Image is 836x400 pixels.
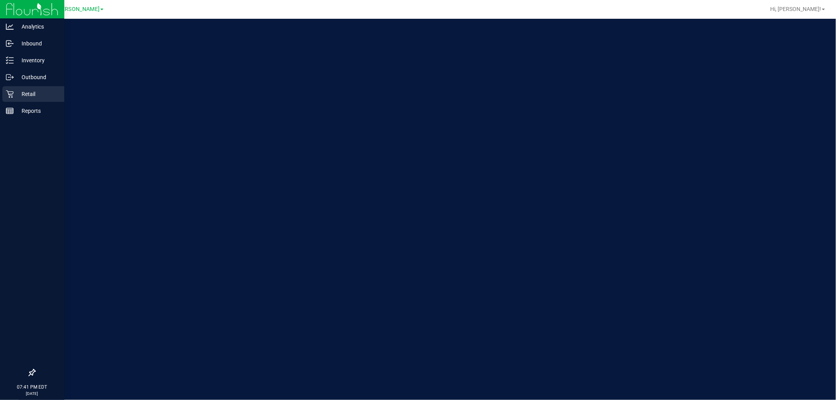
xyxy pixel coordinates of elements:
p: [DATE] [4,391,61,396]
inline-svg: Inbound [6,40,14,47]
inline-svg: Reports [6,107,14,115]
inline-svg: Retail [6,90,14,98]
inline-svg: Inventory [6,56,14,64]
span: [PERSON_NAME] [56,6,100,13]
inline-svg: Analytics [6,23,14,31]
inline-svg: Outbound [6,73,14,81]
p: Inbound [14,39,61,48]
p: Inventory [14,56,61,65]
p: Retail [14,89,61,99]
p: Outbound [14,72,61,82]
span: Hi, [PERSON_NAME]! [770,6,821,12]
p: 07:41 PM EDT [4,384,61,391]
p: Reports [14,106,61,116]
p: Analytics [14,22,61,31]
